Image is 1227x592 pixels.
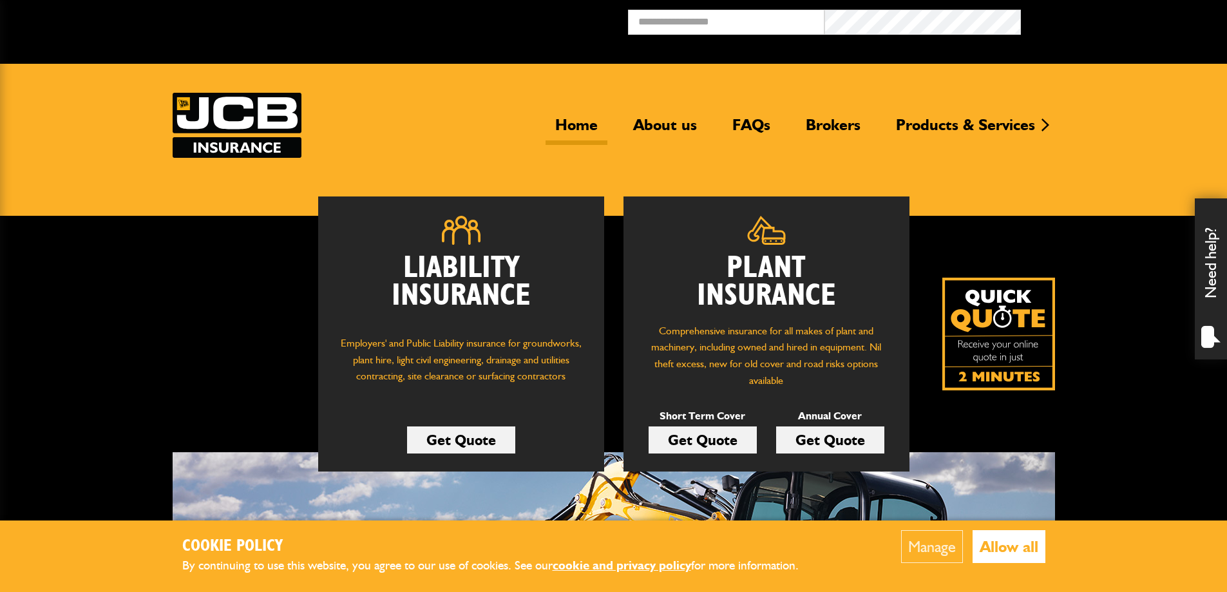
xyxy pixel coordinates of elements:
[796,115,870,145] a: Brokers
[338,254,585,323] h2: Liability Insurance
[546,115,607,145] a: Home
[182,556,820,576] p: By continuing to use this website, you agree to our use of cookies. See our for more information.
[182,537,820,557] h2: Cookie Policy
[901,530,963,563] button: Manage
[886,115,1045,145] a: Products & Services
[643,254,890,310] h2: Plant Insurance
[623,115,707,145] a: About us
[776,408,884,425] p: Annual Cover
[1021,10,1217,30] button: Broker Login
[776,426,884,454] a: Get Quote
[643,323,890,388] p: Comprehensive insurance for all makes of plant and machinery, including owned and hired in equipm...
[553,558,691,573] a: cookie and privacy policy
[1195,198,1227,359] div: Need help?
[942,278,1055,390] img: Quick Quote
[173,93,301,158] a: JCB Insurance Services
[338,335,585,397] p: Employers' and Public Liability insurance for groundworks, plant hire, light civil engineering, d...
[173,93,301,158] img: JCB Insurance Services logo
[649,426,757,454] a: Get Quote
[973,530,1045,563] button: Allow all
[942,278,1055,390] a: Get your insurance quote isn just 2-minutes
[723,115,780,145] a: FAQs
[649,408,757,425] p: Short Term Cover
[407,426,515,454] a: Get Quote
